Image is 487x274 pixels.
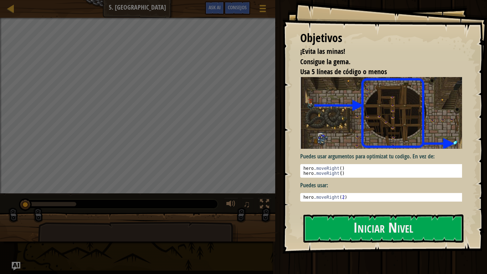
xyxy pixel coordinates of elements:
[257,198,272,212] button: Alterna pantalla completa.
[300,77,467,149] img: Mina enemiga
[300,46,345,56] span: ¡Evita las minas!
[300,57,350,66] span: Consigue la gema.
[12,262,20,270] button: Ask AI
[224,198,238,212] button: Ajustar volúmen
[291,67,460,77] li: Usa 5 líneas de código o menos
[228,4,247,11] span: Consejos
[300,152,467,161] p: Puedes usar argumentos para optimizat tu codigo. En vez de:
[209,4,221,11] span: Ask AI
[291,46,460,57] li: ¡Evita las minas!
[205,1,224,15] button: Ask AI
[300,30,462,46] div: Objetivos
[254,1,272,18] button: Mostrar menú del juego
[300,181,467,189] p: Puedes usar:
[300,67,387,76] span: Usa 5 líneas de código o menos
[291,57,460,67] li: Consigue la gema.
[243,199,250,209] span: ♫
[303,214,463,243] button: Iniciar Nivel
[242,198,254,212] button: ♫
